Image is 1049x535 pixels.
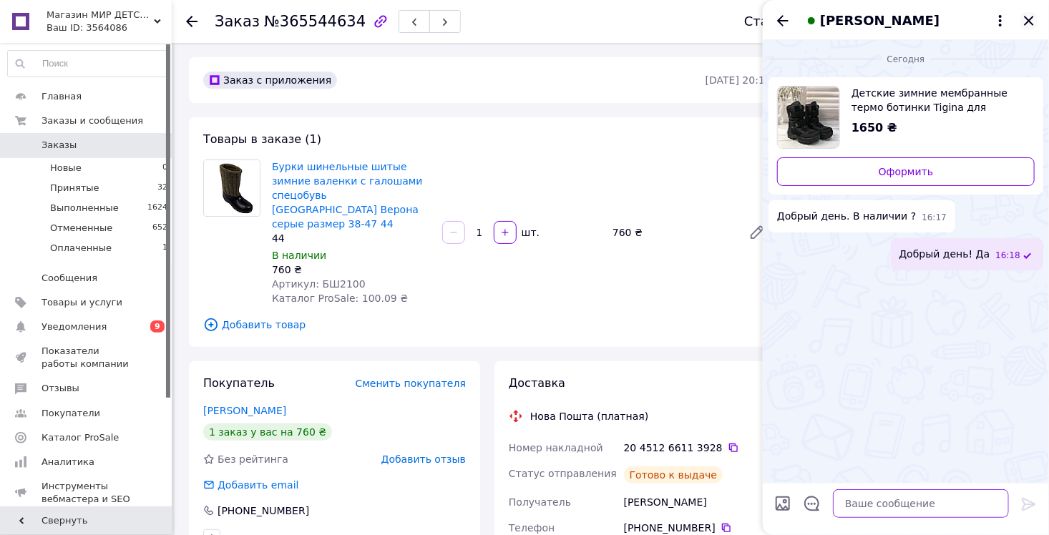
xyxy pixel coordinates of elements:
[777,157,1035,186] a: Оформить
[509,376,565,390] span: Доставка
[42,407,100,420] span: Покупатели
[621,489,774,515] div: [PERSON_NAME]
[152,222,167,235] span: 652
[42,114,143,127] span: Заказы и сообщения
[203,376,275,390] span: Покупатель
[218,453,288,465] span: Без рейтинга
[820,11,940,30] span: [PERSON_NAME]
[272,250,326,261] span: В наличии
[203,72,337,89] div: Заказ с приложения
[42,272,97,285] span: Сообщения
[381,453,466,465] span: Добавить отзыв
[272,231,431,245] div: 44
[216,504,311,518] div: [PHONE_NUMBER]
[624,441,771,455] div: 20 4512 6611 3928
[42,456,94,468] span: Аналитика
[50,162,82,175] span: Новые
[509,468,617,479] span: Статус отправления
[509,496,571,508] span: Получатель
[42,139,77,152] span: Заказы
[150,320,165,333] span: 9
[922,212,947,224] span: 16:17 12.10.2025
[272,161,423,230] a: Бурки шинельные шитые зимние валенки с галошами спецобувь [GEOGRAPHIC_DATA] Верона серые размер 3...
[356,378,466,389] span: Сменить покупателя
[147,202,167,215] span: 1624
[272,293,408,304] span: Каталог ProSale: 100.09 ₴
[624,466,723,484] div: Готово к выдаче
[509,442,603,453] span: Номер накладной
[50,222,112,235] span: Отмененные
[769,51,1043,66] div: 12.10.2025
[204,160,260,216] img: Бурки шинельные шитые зимние валенки с галошами спецобувь Verona Верона серые размер 38-47 44
[8,51,168,77] input: Поиск
[42,296,122,309] span: Товары и услуги
[157,182,167,195] span: 32
[203,132,321,146] span: Товары в заказе (1)
[162,162,167,175] span: 0
[995,250,1020,262] span: 16:18 12.10.2025
[186,14,197,29] div: Вернуться назад
[852,121,897,134] span: 1650 ₴
[852,86,1023,114] span: Детские зимние мембранные термо ботинки Tigina для мальчика черные размер 29
[42,320,107,333] span: Уведомления
[203,317,771,333] span: Добавить товар
[706,74,771,86] time: [DATE] 20:18
[272,262,431,277] div: 760 ₴
[264,13,366,30] span: №365544634
[50,182,99,195] span: Принятые
[777,86,1035,149] a: Посмотреть товар
[527,409,652,423] div: Нова Пошта (платная)
[50,242,112,255] span: Оплаченные
[203,405,286,416] a: [PERSON_NAME]
[42,90,82,103] span: Главная
[42,382,79,395] span: Отзывы
[203,423,332,441] div: 1 заказ у вас на 760 ₴
[202,478,301,492] div: Добавить email
[803,494,821,513] button: Открыть шаблоны ответов
[50,202,119,215] span: Выполненные
[272,278,366,290] span: Артикул: БШ2100
[899,247,990,262] span: Добрый день! Да
[162,242,167,255] span: 1
[778,87,839,148] img: 3465580510_w80_h80_detskie-zimnie-membrannye.jpg
[518,225,541,240] div: шт.
[607,222,737,242] div: 760 ₴
[42,345,132,370] span: Показатели работы компании
[803,11,1009,30] button: [PERSON_NAME]
[777,209,916,224] span: Добрый день. В наличии ?
[1020,12,1038,29] button: Закрыть
[744,14,840,29] div: Статус заказа
[624,521,771,535] div: [PHONE_NUMBER]
[216,478,301,492] div: Добавить email
[42,431,119,444] span: Каталог ProSale
[743,218,771,247] a: Редактировать
[47,9,154,21] span: Магазин МИР ДЕТСТВА Одежда и обувь для детей и подростков
[882,54,931,66] span: Сегодня
[774,12,791,29] button: Назад
[42,480,132,506] span: Инструменты вебмастера и SEO
[47,21,172,34] div: Ваш ID: 3564086
[215,13,260,30] span: Заказ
